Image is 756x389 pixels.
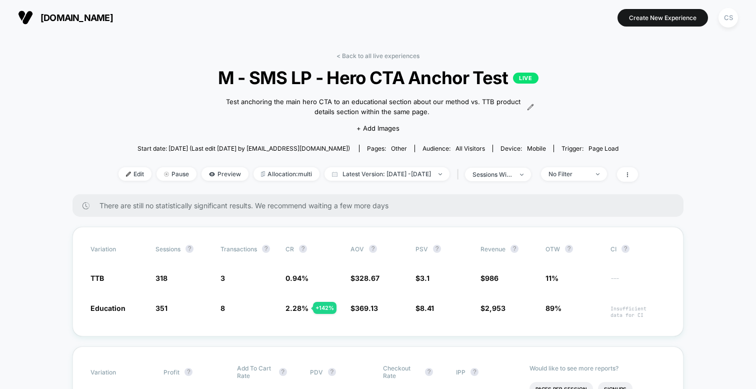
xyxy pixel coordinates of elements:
span: 351 [155,304,167,312]
span: $ [350,274,379,282]
span: 0.94 % [285,274,308,282]
img: edit [126,172,131,177]
span: Education [90,304,125,312]
span: Insufficient data for CI [610,305,665,318]
span: Latest Version: [DATE] - [DATE] [324,167,449,181]
span: Variation [90,364,145,379]
span: Preview [201,167,248,181]
span: TTB [90,274,104,282]
span: other [391,145,407,152]
span: | [454,167,465,182]
span: OTW [545,245,600,253]
button: ? [262,245,270,253]
button: ? [279,368,287,376]
span: $ [480,274,498,282]
span: Revenue [480,245,505,253]
img: end [164,172,169,177]
span: $ [480,304,505,312]
img: end [438,173,442,175]
button: ? [621,245,629,253]
span: 8.41 [420,304,434,312]
button: ? [185,245,193,253]
span: Checkout Rate [383,364,420,379]
span: mobile [527,145,546,152]
span: AOV [350,245,364,253]
button: Create New Experience [617,9,708,27]
span: 328.67 [355,274,379,282]
button: ? [433,245,441,253]
span: Profit [163,368,179,376]
span: Sessions [155,245,180,253]
button: ? [328,368,336,376]
span: IPP [456,368,465,376]
span: $ [415,274,429,282]
button: ? [184,368,192,376]
span: CR [285,245,294,253]
span: --- [610,275,665,283]
span: CI [610,245,665,253]
span: 2,953 [485,304,505,312]
button: CS [715,8,741,28]
span: Pause [156,167,196,181]
span: 2.28 % [285,304,308,312]
span: Device: [492,145,553,152]
span: $ [415,304,434,312]
div: CS [718,8,738,28]
span: 11% [545,274,558,282]
span: 318 [155,274,167,282]
span: [DOMAIN_NAME] [40,13,113,23]
span: + Add Images [356,124,399,132]
span: PDV [310,368,323,376]
span: Variation [90,245,145,253]
button: ? [470,368,478,376]
span: $ [350,304,378,312]
a: < Back to all live experiences [336,52,419,60]
span: Allocation: multi [253,167,319,181]
span: All Visitors [455,145,485,152]
img: Visually logo [18,10,33,25]
button: [DOMAIN_NAME] [15,10,116,26]
span: Test anchoring the main hero CTA to an educational section about our method vs. TTB product detai... [222,97,524,117]
span: 3.1 [420,274,429,282]
span: Transactions [220,245,257,253]
img: end [596,173,599,175]
div: Audience: [422,145,485,152]
img: rebalance [261,171,265,177]
span: 3 [220,274,225,282]
div: Trigger: [561,145,618,152]
div: sessions with impression [472,171,512,178]
div: No Filter [548,170,588,178]
span: 89% [545,304,561,312]
p: Would like to see more reports? [529,364,666,372]
div: + 142 % [313,302,336,314]
span: 8 [220,304,225,312]
button: ? [299,245,307,253]
span: M - SMS LP - Hero CTA Anchor Test [144,67,611,88]
p: LIVE [513,73,538,84]
span: 369.13 [355,304,378,312]
span: Edit [118,167,151,181]
span: 986 [485,274,498,282]
button: ? [425,368,433,376]
span: Add To Cart Rate [237,364,274,379]
span: PSV [415,245,428,253]
div: Pages: [367,145,407,152]
img: calendar [332,172,337,177]
button: ? [565,245,573,253]
span: Start date: [DATE] (Last edit [DATE] by [EMAIL_ADDRESS][DOMAIN_NAME]) [137,145,350,152]
span: There are still no statistically significant results. We recommend waiting a few more days [99,201,663,210]
img: end [520,174,523,176]
button: ? [510,245,518,253]
span: Page Load [588,145,618,152]
button: ? [369,245,377,253]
